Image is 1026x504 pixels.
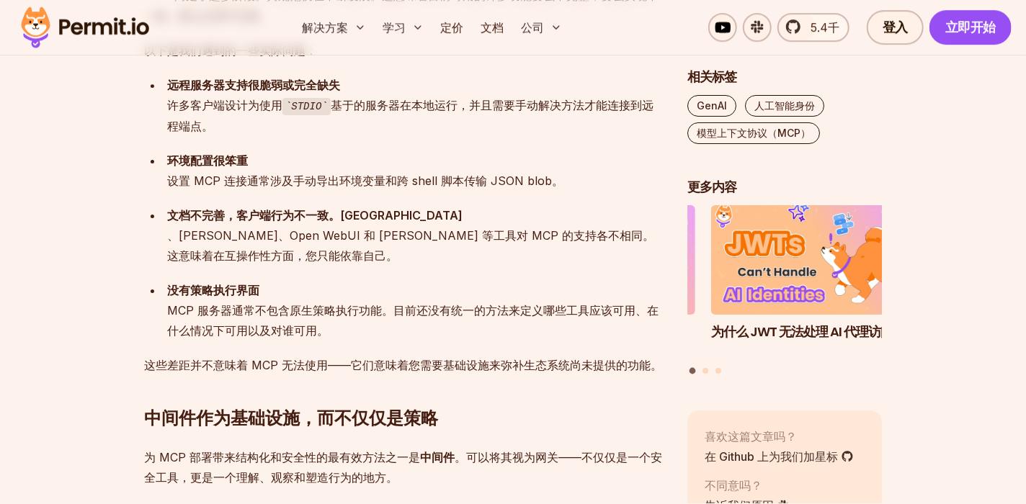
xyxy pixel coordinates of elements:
[711,206,906,315] img: 为什么 JWT 无法处理 AI 代理访问
[167,228,654,263] font: 、[PERSON_NAME]、Open WebUI 和 [PERSON_NAME] 等工具对 MCP 的支持各不相同。这意味着在互操作性方面，您只能依靠自己。
[303,20,349,35] font: 解决方案
[144,408,438,428] font: 中间件作为基础设施，而不仅仅是策略
[167,98,653,133] font: 基于的服务器在本地运行，并且需要手动解决方法才能连接到远程端点。
[167,153,248,168] font: 环境配置很笨重
[687,68,736,86] font: 相关标签
[697,100,727,112] font: GenAI
[687,179,736,197] font: 更多内容
[516,13,568,42] button: 公司
[705,449,854,466] a: 在 Github 上为我们加星标
[282,98,331,115] code: STDIO
[690,368,696,374] button: 转到幻灯片 1
[476,13,510,42] a: 文档
[883,18,908,36] font: 登入
[144,450,420,464] font: 为 MCP 部署带来结构化和安全性的最有效方法之一是
[167,283,259,297] font: 没有策略执行界面
[945,18,996,36] font: 立即开始
[777,13,849,42] a: 5.4千
[811,20,839,35] font: 5.4千
[745,96,824,117] a: 人工智能身份
[702,369,708,374] button: 转到幻灯片 2
[481,20,504,35] font: 文档
[867,10,924,45] a: 登入
[167,98,282,112] font: 许多客户端设计为使用
[167,174,563,188] font: 设置 MCP 连接通常涉及手动导出环境变量和跨 shell 脚本传输 JSON blob。
[420,450,455,464] font: 中间件
[144,358,662,372] font: 这些差距并不意味着 MCP 无法使用——它们意味着您需要基础设施来弥补生态系统尚未提供的功能。
[435,13,470,42] a: 定价
[383,20,406,35] font: 学习
[705,479,762,493] font: 不同意吗？
[14,3,156,52] img: 许可证标志
[501,206,695,359] li: 3 的 3
[754,100,815,112] font: 人工智能身份
[687,123,820,145] a: 模型上下文协议（MCP）
[167,208,463,222] font: 文档不完善，客户端行为不一致。[GEOGRAPHIC_DATA]
[687,206,882,377] div: 帖子
[522,20,545,35] font: 公司
[711,206,906,359] li: 1/3
[705,430,797,444] font: 喜欢这篇文章吗？
[711,323,893,341] font: 为什么 JWT 无法处理 AI 代理访问
[687,96,736,117] a: GenAI
[697,127,811,140] font: 模型上下文协议（MCP）
[167,303,659,338] font: MCP 服务器通常不包含原生策略执行功能。目前还没有统一的方法来定义哪些工具应该可用、在什么情况下可用以及对谁可用。
[501,206,695,315] img: 使用 Permit.io 的访问请求 MCP 将 AI 权限委托给人类用户
[929,10,1012,45] a: 立即开始
[711,206,906,359] a: 为什么 JWT 无法处理 AI 代理访问为什么 JWT 无法处理 AI 代理访问
[167,78,340,92] font: 远程服务器支持很脆弱或完全缺失
[297,13,372,42] button: 解决方案
[378,13,429,42] button: 学习
[441,20,464,35] font: 定价
[144,450,662,485] font: 。可以将其视为网关——不仅仅是一个安全工具，更是一个理解、观察和塑造行为的地方。
[715,369,721,374] button: 转到幻灯片 3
